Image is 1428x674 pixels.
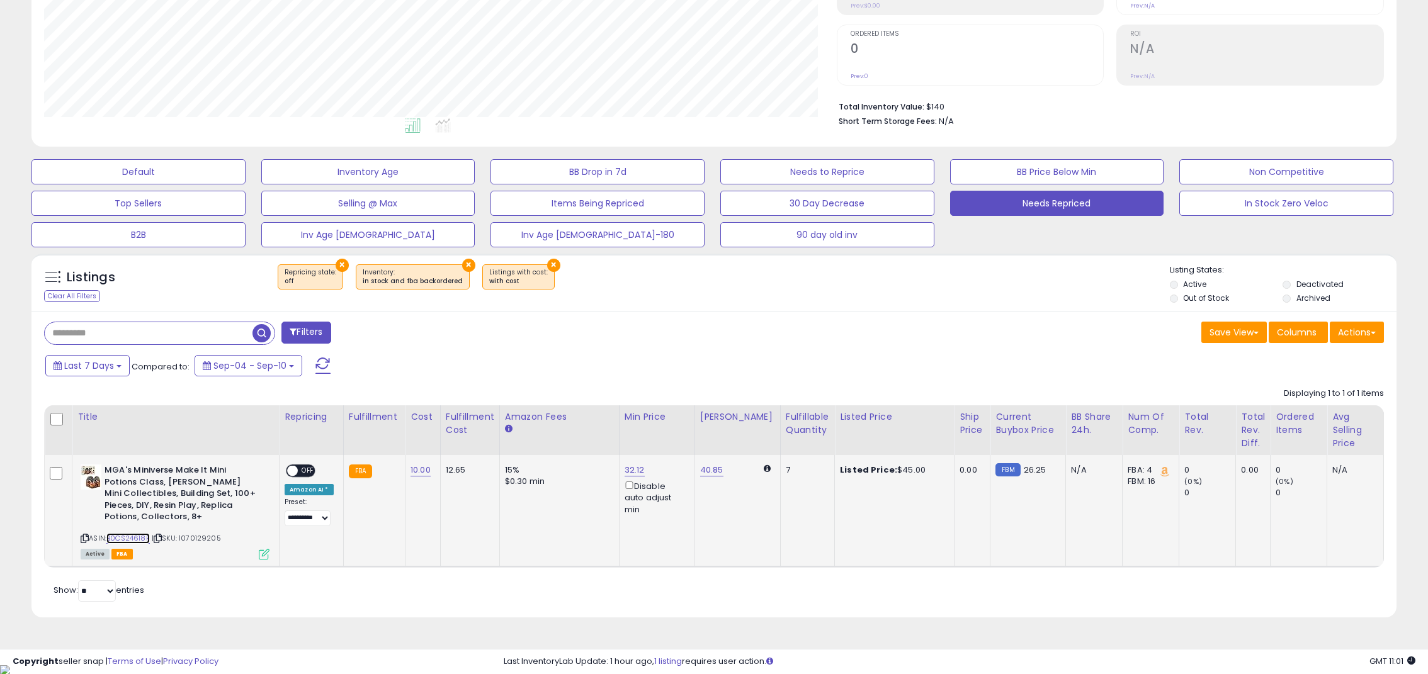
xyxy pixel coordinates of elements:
div: Min Price [625,410,689,424]
div: Preset: [285,498,334,526]
div: Repricing [285,410,338,424]
button: BB Price Below Min [950,159,1164,184]
h2: N/A [1130,42,1383,59]
div: Displaying 1 to 1 of 1 items [1284,388,1384,400]
span: 26.25 [1024,464,1046,476]
label: Archived [1296,293,1330,303]
small: Prev: N/A [1130,72,1155,80]
button: B2B [31,222,246,247]
button: Inv Age [DEMOGRAPHIC_DATA]-180 [490,222,705,247]
span: Repricing state : [285,267,336,286]
b: MGA's Miniverse Make It Mini Potions Class, [PERSON_NAME] Mini Collectibles, Building Set, 100+ P... [105,464,258,526]
button: Actions [1330,322,1384,343]
b: Short Term Storage Fees: [839,116,937,126]
small: Amazon Fees. [505,424,513,435]
div: Last InventoryLab Update: 1 hour ago, requires user action. [504,656,1415,668]
span: 2025-09-18 11:01 GMT [1369,655,1415,667]
strong: Copyright [13,655,59,667]
small: Prev: N/A [1130,2,1155,9]
button: × [336,259,349,272]
h5: Listings [67,269,115,286]
button: Items Being Repriced [490,191,705,216]
span: All listings currently available for purchase on Amazon [81,549,110,559]
small: (0%) [1276,476,1293,486]
div: Amazon Fees [505,410,614,424]
div: ASIN: [81,464,269,558]
span: Show: entries [54,584,144,596]
div: Clear All Filters [44,290,100,302]
div: with cost [489,277,548,286]
div: off [285,277,336,286]
div: Ship Price [960,410,985,437]
span: Inventory : [363,267,463,286]
div: Avg Selling Price [1332,410,1378,450]
button: Default [31,159,246,184]
div: 0.00 [960,464,980,476]
div: 7 [786,464,825,476]
button: 30 Day Decrease [720,191,934,216]
span: OFF [298,466,318,476]
div: Amazon AI * [285,484,334,495]
div: N/A [1332,464,1374,476]
small: FBA [349,464,372,478]
button: Save View [1201,322,1267,343]
small: Prev: 0 [851,72,868,80]
div: Total Rev. [1184,410,1230,437]
button: Sep-04 - Sep-10 [195,355,302,376]
a: Privacy Policy [163,655,218,667]
a: 1 listing [654,655,682,667]
small: FBM [995,463,1020,476]
button: × [547,259,560,272]
button: Columns [1269,322,1328,343]
b: Listed Price: [840,464,897,476]
div: FBM: 16 [1128,476,1169,487]
button: × [462,259,475,272]
div: Total Rev. Diff. [1241,410,1265,450]
button: In Stock Zero Veloc [1179,191,1393,216]
div: 0 [1276,487,1327,498]
button: Top Sellers [31,191,246,216]
span: Listings with cost : [489,267,548,286]
a: B0CS24618P [106,533,150,544]
button: Filters [281,322,331,344]
a: 10.00 [411,464,431,476]
span: N/A [939,115,954,127]
div: Cost [411,410,435,424]
label: Active [1183,279,1206,289]
div: 0.00 [1241,464,1261,476]
div: 12.65 [446,464,490,476]
h2: 0 [851,42,1104,59]
span: Ordered Items [851,31,1104,38]
button: Last 7 Days [45,355,130,376]
div: Disable auto adjust min [625,479,685,515]
span: FBA [111,549,133,559]
div: in stock and fba backordered [363,277,463,286]
div: Fulfillment [349,410,400,424]
div: Title [77,410,274,424]
b: Total Inventory Value: [839,101,924,112]
span: ROI [1130,31,1383,38]
div: Listed Price [840,410,949,424]
button: BB Drop in 7d [490,159,705,184]
div: Ordered Items [1276,410,1322,437]
div: 0 [1184,487,1235,498]
div: $0.30 min [505,476,609,487]
div: Num of Comp. [1128,410,1174,437]
span: Compared to: [132,361,190,373]
p: Listing States: [1170,264,1397,276]
span: Columns [1277,326,1317,339]
small: Prev: $0.00 [851,2,880,9]
span: Last 7 Days [64,359,114,372]
a: 40.85 [700,464,723,476]
div: Fulfillment Cost [446,410,494,437]
div: [PERSON_NAME] [700,410,775,424]
div: Fulfillable Quantity [786,410,829,437]
label: Deactivated [1296,279,1344,289]
button: Inv Age [DEMOGRAPHIC_DATA] [261,222,475,247]
button: Needs Repriced [950,191,1164,216]
div: 15% [505,464,609,476]
div: 0 [1276,464,1327,476]
div: BB Share 24h. [1071,410,1117,437]
button: Non Competitive [1179,159,1393,184]
div: FBA: 4 [1128,464,1169,476]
